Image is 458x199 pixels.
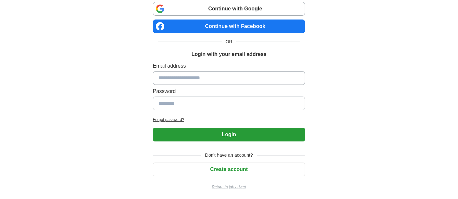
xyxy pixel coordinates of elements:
label: Password [153,87,305,95]
span: OR [222,38,236,45]
a: Continue with Facebook [153,20,305,33]
a: Return to job advert [153,184,305,190]
a: Create account [153,166,305,172]
label: Email address [153,62,305,70]
h1: Login with your email address [191,50,266,58]
a: Continue with Google [153,2,305,16]
a: Forgot password? [153,117,305,123]
span: Don't have an account? [201,152,257,159]
button: Login [153,128,305,141]
button: Create account [153,163,305,176]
